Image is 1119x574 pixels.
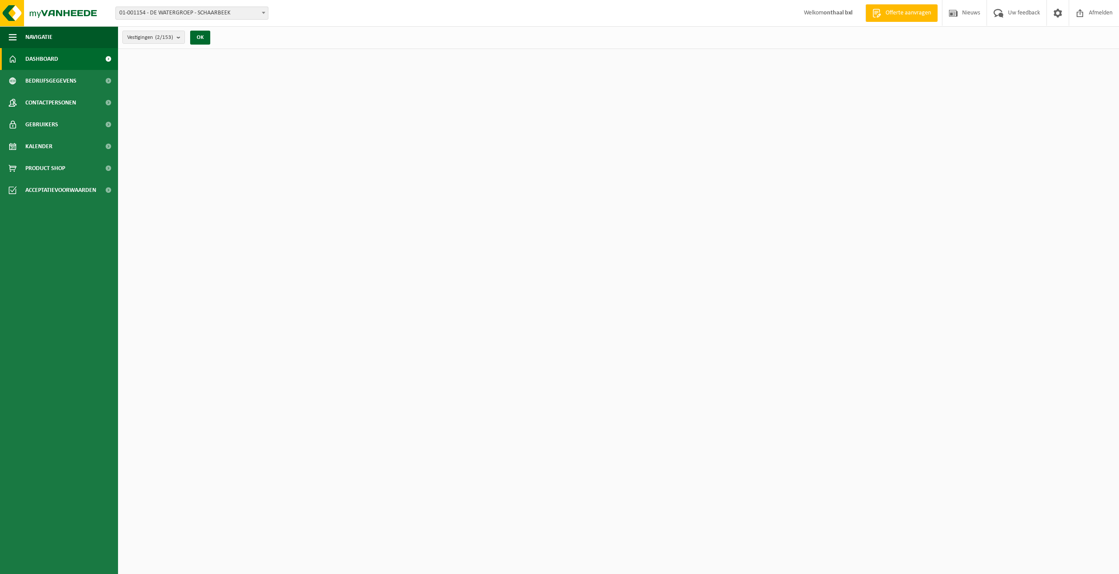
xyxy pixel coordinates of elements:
span: Acceptatievoorwaarden [25,179,96,201]
strong: onthaal bxl [824,10,852,16]
span: Dashboard [25,48,58,70]
button: Vestigingen(2/153) [122,31,185,44]
span: Contactpersonen [25,92,76,114]
button: OK [190,31,210,45]
a: Offerte aanvragen [865,4,938,22]
span: Gebruikers [25,114,58,136]
span: Offerte aanvragen [883,9,933,17]
span: Product Shop [25,157,65,179]
span: Bedrijfsgegevens [25,70,76,92]
span: Vestigingen [127,31,173,44]
span: 01-001154 - DE WATERGROEP - SCHAARBEEK [115,7,268,20]
span: 01-001154 - DE WATERGROEP - SCHAARBEEK [116,7,268,19]
span: Kalender [25,136,52,157]
count: (2/153) [155,35,173,40]
span: Navigatie [25,26,52,48]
